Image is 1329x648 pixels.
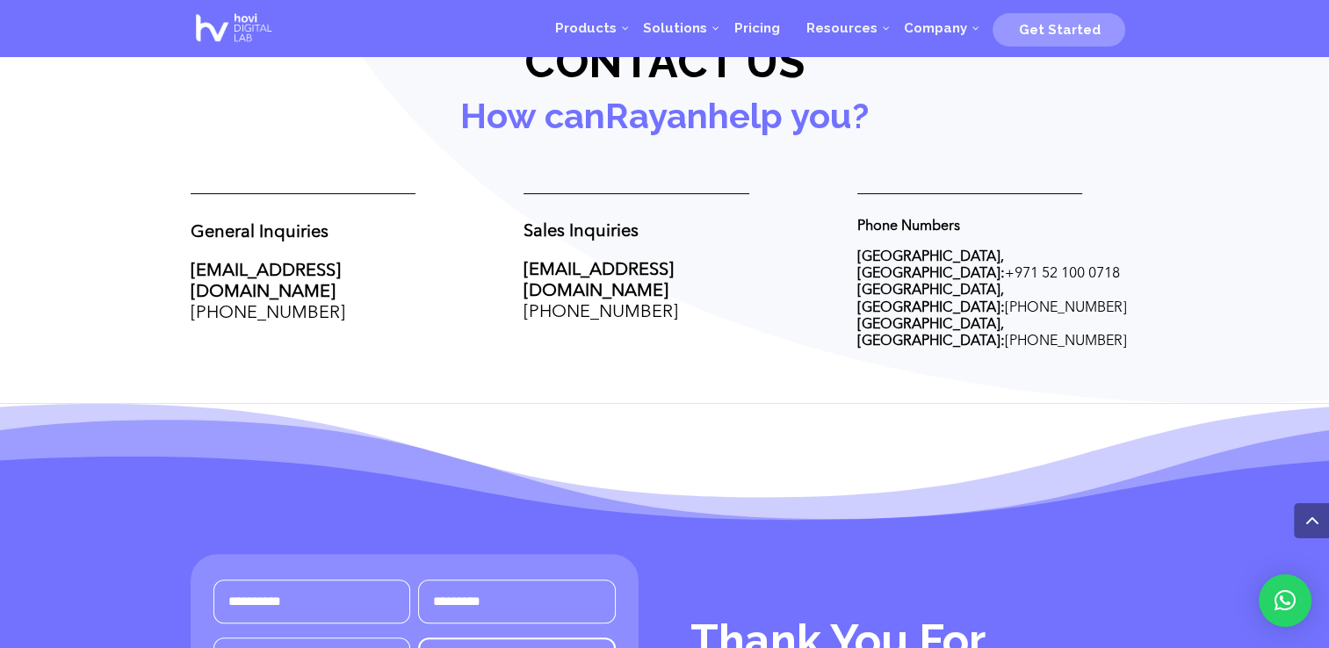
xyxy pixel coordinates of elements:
a: [EMAIL_ADDRESS][DOMAIN_NAME] [191,263,341,301]
span: Get Started [1018,22,1100,38]
span: Resources [805,20,877,36]
a: Rayan [605,95,708,136]
strong: [GEOGRAPHIC_DATA], [GEOGRAPHIC_DATA]: [857,284,1005,314]
strong: [GEOGRAPHIC_DATA], [GEOGRAPHIC_DATA]: [857,250,1005,281]
h2: Contact us [191,38,1139,95]
strong: [GEOGRAPHIC_DATA], [GEOGRAPHIC_DATA]: [857,318,1005,349]
a: Products [542,2,630,54]
h3: How can help you? [191,97,1139,144]
a: Company [890,2,979,54]
span: Products [555,20,617,36]
span: Pricing [733,20,779,36]
strong: Phone Numbers [857,220,960,234]
p: + [PHONE_NUMBER] [PHONE_NUMBER] [857,249,1138,350]
strong: General Inquiries [191,224,329,241]
span: 971 52 100 0718 [1015,267,1120,281]
a: [EMAIL_ADDRESS][DOMAIN_NAME] [524,262,674,300]
a: Resources [792,2,890,54]
strong: Sales Inquiries [524,223,639,241]
span: Company [903,20,966,36]
span: Solutions [643,20,707,36]
a: Get Started [993,15,1125,41]
a: Solutions [630,2,720,54]
a: [PHONE_NUMBER] [191,305,345,322]
a: [PHONE_NUMBER] [524,304,678,321]
a: Pricing [720,2,792,54]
